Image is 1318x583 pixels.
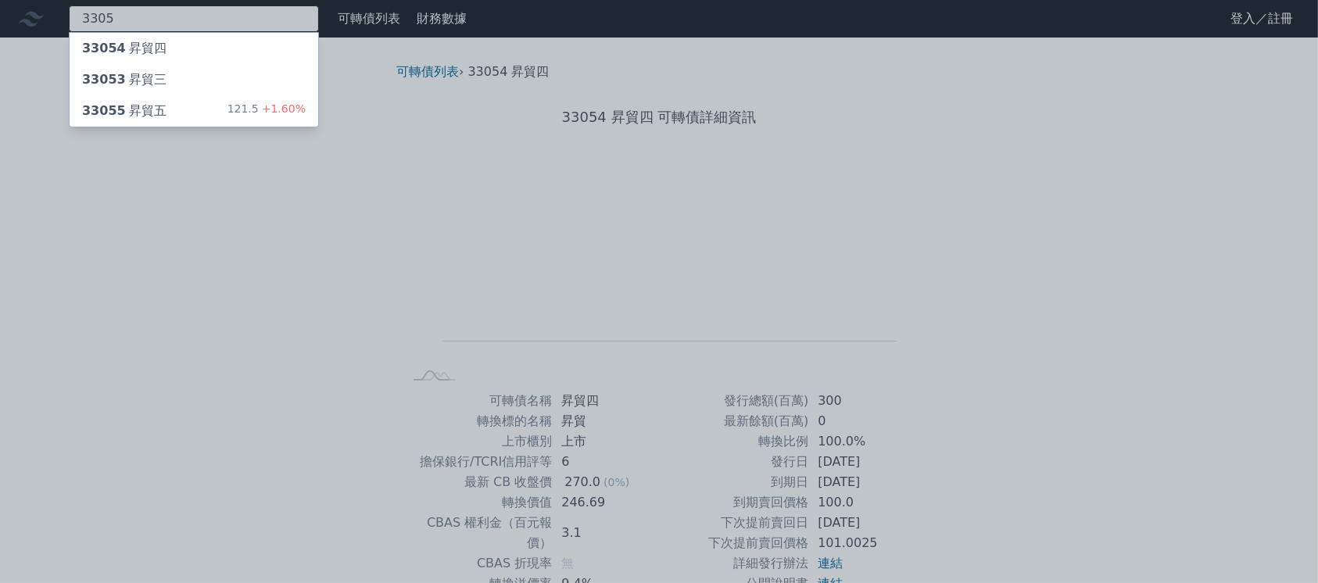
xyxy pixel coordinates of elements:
[82,41,126,55] span: 33054
[70,95,318,127] a: 33055昇貿五 121.5+1.60%
[70,33,318,64] a: 33054昇貿四
[70,64,318,95] a: 33053昇貿三
[82,39,167,58] div: 昇貿四
[259,102,306,115] span: +1.60%
[1240,508,1318,583] iframe: Chat Widget
[82,70,167,89] div: 昇貿三
[227,102,306,120] div: 121.5
[82,103,126,118] span: 33055
[82,102,167,120] div: 昇貿五
[1240,508,1318,583] div: 聊天小工具
[82,72,126,87] span: 33053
